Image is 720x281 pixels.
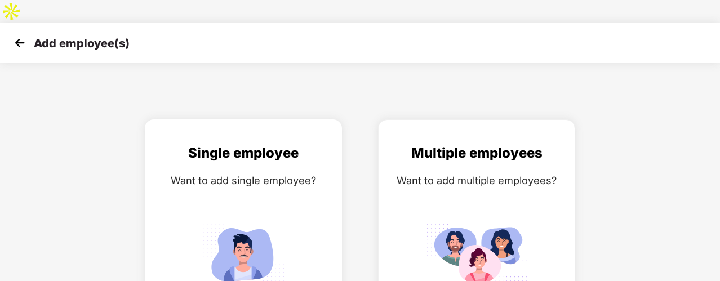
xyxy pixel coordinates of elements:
[157,172,330,189] div: Want to add single employee?
[390,142,563,164] div: Multiple employees
[390,172,563,189] div: Want to add multiple employees?
[34,37,130,50] p: Add employee(s)
[11,34,28,51] img: svg+xml;base64,PHN2ZyB4bWxucz0iaHR0cDovL3d3dy53My5vcmcvMjAwMC9zdmciIHdpZHRoPSIzMCIgaGVpZ2h0PSIzMC...
[157,142,330,164] div: Single employee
